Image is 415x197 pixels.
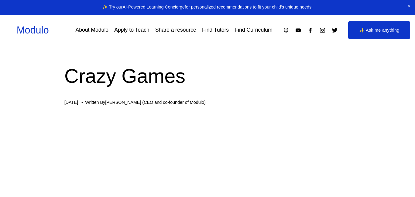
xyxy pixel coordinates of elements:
[283,27,289,33] a: Apple Podcasts
[155,25,196,36] a: Share a resource
[295,27,301,33] a: YouTube
[235,25,272,36] a: Find Curriculum
[348,21,410,39] a: ✨ Ask me anything
[17,25,49,36] a: Modulo
[123,5,185,9] a: AI-Powered Learning Concierge
[85,100,205,105] div: Written By
[319,27,326,33] a: Instagram
[202,25,229,36] a: Find Tutors
[114,25,149,36] a: Apply to Teach
[64,100,78,105] span: [DATE]
[331,27,338,33] a: Twitter
[307,27,314,33] a: Facebook
[105,100,205,105] a: [PERSON_NAME] (CEO and co-founder of Modulo)
[64,62,351,90] h1: Crazy Games
[75,25,108,36] a: About Modulo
